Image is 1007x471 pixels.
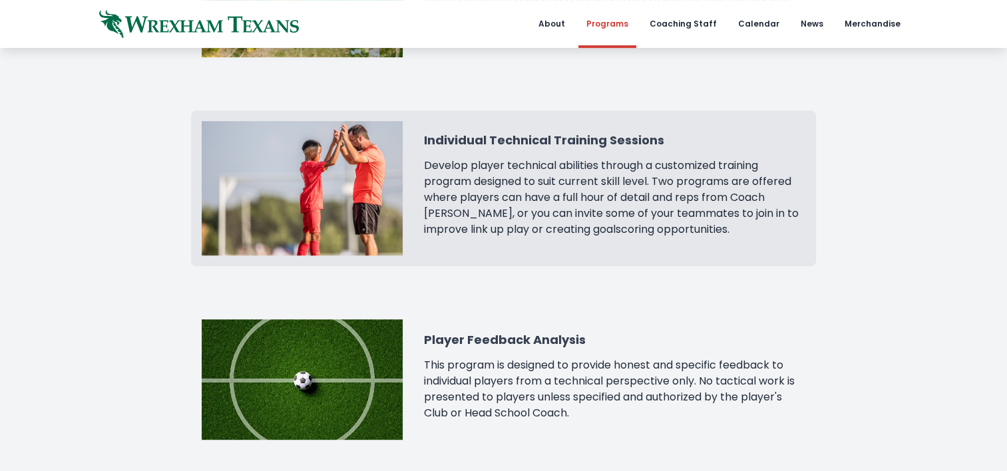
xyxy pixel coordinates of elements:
h3: Individual Technical Training Sessions [424,131,805,150]
a: Individual Technical Training Sessions Develop player technical abilities through a customized tr... [191,110,817,266]
a: Player Feedback Analysis This program is designed to provide honest and specific feedback to indi... [191,309,817,450]
img: soccer-ball-and-field.webp [202,319,403,440]
p: Develop player technical abilities through a customized training program designed to suit current... [424,158,805,237]
img: with-player.jpg [202,121,403,255]
h3: Player Feedback Analysis [424,331,805,349]
p: This program is designed to provide honest and specific feedback to individual players from a tec... [424,357,805,421]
